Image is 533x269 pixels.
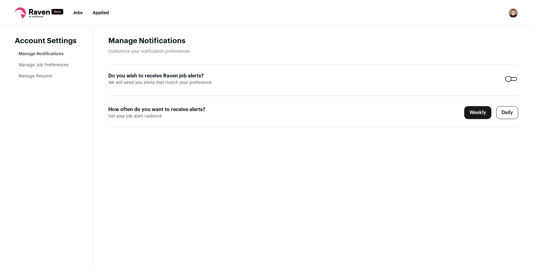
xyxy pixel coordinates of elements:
[19,52,64,56] a: Manage Notifications
[93,11,109,15] a: Applied
[73,11,83,15] a: Jobs
[496,106,518,119] label: Daily
[108,48,518,55] p: Customize your notification preferences
[19,74,52,78] a: Manage Resume
[108,80,242,86] span: We will send you alerts that match your preference
[15,36,78,46] header: Account Settings
[19,63,68,67] a: Manage Job Preferences
[508,8,518,18] button: Open dropdown
[108,113,242,119] span: Set your job alert cadence
[464,106,491,119] label: Weekly
[508,8,518,18] img: 18339906-medium_jpg
[108,72,242,80] label: Do you wish to receive Raven job alerts?
[108,36,518,46] h1: Manage Notifications
[108,106,242,113] label: How often do you want to receive alerts?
